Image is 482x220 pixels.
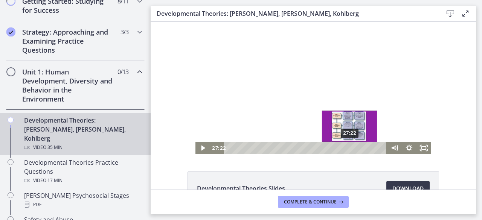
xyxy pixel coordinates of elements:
span: Download [392,184,424,193]
div: Developmental Theories Practice Questions [24,158,142,185]
button: Show settings menu [251,120,266,132]
iframe: Video Lesson [151,22,476,154]
div: [PERSON_NAME] Psychosocial Stages [24,191,142,209]
span: · 35 min [46,143,63,152]
button: Mute [236,120,251,132]
button: Fullscreen [266,120,281,132]
a: Download [386,181,430,196]
span: 0 / 13 [117,67,128,76]
span: 3 / 3 [120,27,128,36]
span: Complete & continue [284,199,337,205]
h3: Developmental Theories: [PERSON_NAME], [PERSON_NAME], Kohlberg [157,9,431,18]
div: Video [24,143,142,152]
i: Completed [6,27,15,36]
div: PDF [24,200,142,209]
span: Developmental Theories Slides [197,184,285,193]
button: Complete & continue [278,196,349,208]
div: Developmental Theories: [PERSON_NAME], [PERSON_NAME], Kohlberg [24,116,142,152]
span: · 17 min [46,176,63,185]
h2: Strategy: Approaching and Examining Practice Questions [22,27,114,55]
div: Video [24,176,142,185]
h2: Unit 1: Human Development, Diversity and Behavior in the Environment [22,67,114,103]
